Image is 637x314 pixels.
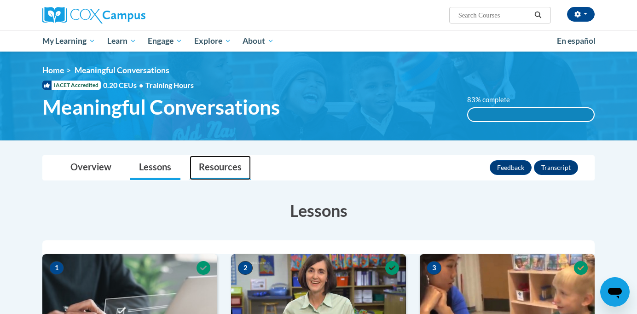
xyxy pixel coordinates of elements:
[29,30,608,52] div: Main menu
[534,160,578,175] button: Transcript
[142,30,188,52] a: Engage
[42,65,64,75] a: Home
[243,35,274,47] span: About
[194,35,231,47] span: Explore
[238,261,253,275] span: 2
[61,156,121,180] a: Overview
[42,7,217,23] a: Cox Campus
[551,31,602,51] a: En español
[427,261,441,275] span: 3
[457,10,531,21] input: Search Courses
[531,10,545,21] button: Search
[190,156,251,180] a: Resources
[490,160,532,175] button: Feedback
[103,80,145,90] span: 0.20 CEUs
[49,261,64,275] span: 1
[101,30,142,52] a: Learn
[42,95,280,119] span: Meaningful Conversations
[42,199,595,222] h3: Lessons
[468,108,594,121] div: 100%
[130,156,180,180] a: Lessons
[139,81,143,89] span: •
[107,35,136,47] span: Learn
[467,95,520,105] label: 83% complete
[237,30,280,52] a: About
[42,7,145,23] img: Cox Campus
[145,81,194,89] span: Training Hours
[567,7,595,22] button: Account Settings
[42,81,101,90] span: IACET Accredited
[600,277,630,307] iframe: Button to launch messaging window
[557,36,596,46] span: En español
[75,65,169,75] span: Meaningful Conversations
[36,30,101,52] a: My Learning
[42,35,95,47] span: My Learning
[148,35,182,47] span: Engage
[188,30,237,52] a: Explore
